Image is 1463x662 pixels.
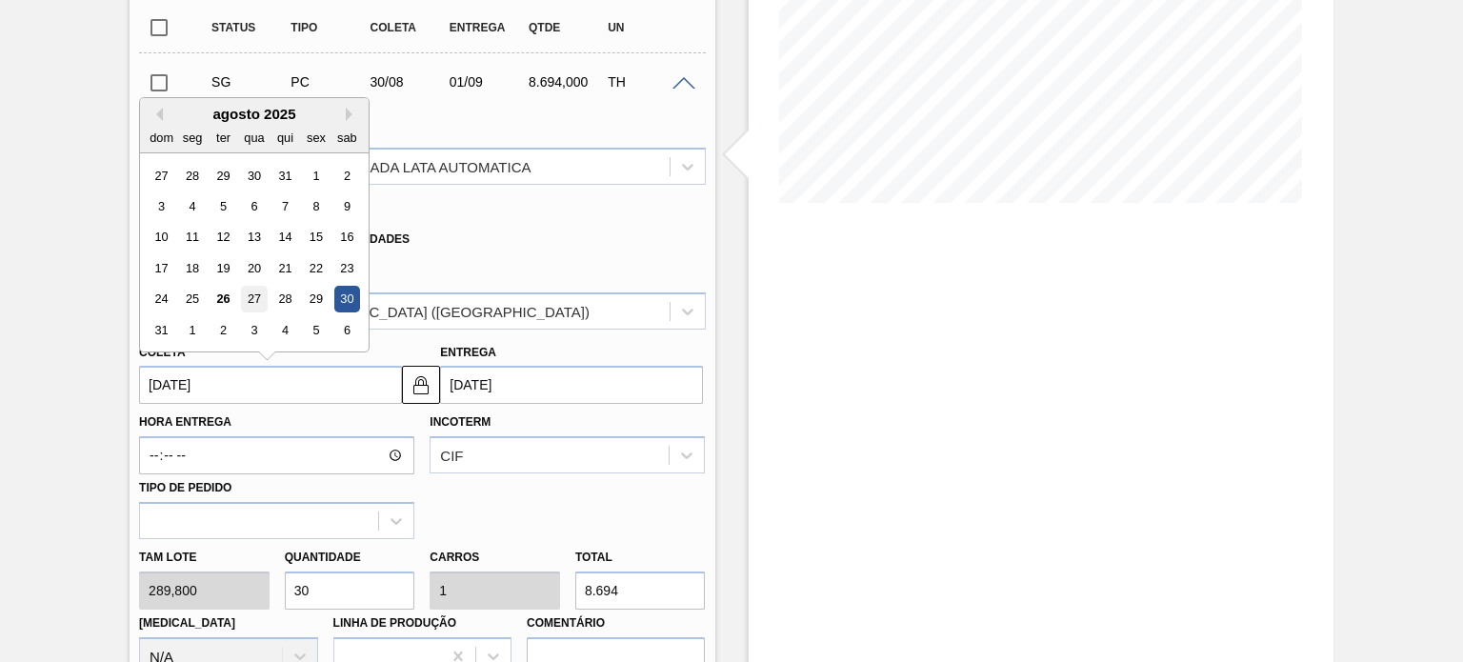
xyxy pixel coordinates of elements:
div: Choose segunda-feira, 11 de agosto de 2025 [180,225,206,251]
div: Sugestão Criada [207,74,293,90]
div: Choose quarta-feira, 27 de agosto de 2025 [242,287,268,312]
button: Next Month [346,108,359,121]
div: Entrega [445,21,531,34]
div: Choose quinta-feira, 4 de setembro de 2025 [272,317,298,343]
input: dd/mm/yyyy [440,366,703,404]
div: Choose sábado, 30 de agosto de 2025 [334,287,360,312]
div: qua [242,125,268,150]
div: Choose quinta-feira, 21 de agosto de 2025 [272,255,298,281]
div: CIF [440,448,463,464]
div: Coleta [366,21,452,34]
div: Choose sábado, 6 de setembro de 2025 [334,317,360,343]
div: Choose domingo, 24 de agosto de 2025 [149,287,174,312]
label: Carros [430,551,479,564]
div: Choose quinta-feira, 7 de agosto de 2025 [272,193,298,219]
input: dd/mm/yyyy [139,366,402,404]
label: Coleta [139,346,185,359]
div: Choose segunda-feira, 1 de setembro de 2025 [180,317,206,343]
div: seg [180,125,206,150]
div: UN [603,21,690,34]
div: Choose terça-feira, 5 de agosto de 2025 [210,193,236,219]
div: Choose quarta-feira, 20 de agosto de 2025 [242,255,268,281]
div: agosto 2025 [140,106,369,122]
div: Choose quinta-feira, 28 de agosto de 2025 [272,287,298,312]
label: Tipo de pedido [139,481,231,494]
img: locked [410,373,432,396]
div: Choose quarta-feira, 13 de agosto de 2025 [242,225,268,251]
div: Choose terça-feira, 2 de setembro de 2025 [210,317,236,343]
div: Choose quarta-feira, 3 de setembro de 2025 [242,317,268,343]
div: sex [303,125,329,150]
div: Choose domingo, 31 de agosto de 2025 [149,317,174,343]
div: Choose segunda-feira, 25 de agosto de 2025 [180,287,206,312]
label: Hora Entrega [139,409,414,436]
label: [MEDICAL_DATA] [139,616,235,630]
div: Choose quinta-feira, 14 de agosto de 2025 [272,225,298,251]
button: Previous Month [150,108,163,121]
label: Linha de Produção [333,616,457,630]
div: Choose sexta-feira, 5 de setembro de 2025 [303,317,329,343]
div: month 2025-08 [147,160,363,346]
label: Entrega [440,346,496,359]
div: 8.694,000 [524,74,611,90]
div: Choose quarta-feira, 30 de julho de 2025 [242,163,268,189]
div: Choose quinta-feira, 31 de julho de 2025 [272,163,298,189]
div: Choose sexta-feira, 8 de agosto de 2025 [303,193,329,219]
div: Choose sábado, 23 de agosto de 2025 [334,255,360,281]
div: 01/09/2025 [445,74,531,90]
div: Choose sábado, 2 de agosto de 2025 [334,163,360,189]
div: sab [334,125,360,150]
div: Choose segunda-feira, 28 de julho de 2025 [180,163,206,189]
div: Choose sábado, 16 de agosto de 2025 [334,225,360,251]
div: TH [603,74,690,90]
label: Comentário [527,610,705,637]
div: Choose domingo, 3 de agosto de 2025 [149,193,174,219]
div: Choose sexta-feira, 29 de agosto de 2025 [303,287,329,312]
div: Choose terça-feira, 19 de agosto de 2025 [210,255,236,281]
div: Choose segunda-feira, 18 de agosto de 2025 [180,255,206,281]
div: Choose terça-feira, 12 de agosto de 2025 [210,225,236,251]
div: Choose sexta-feira, 22 de agosto de 2025 [303,255,329,281]
label: Quantidade [285,551,361,564]
div: Choose segunda-feira, 4 de agosto de 2025 [180,193,206,219]
div: Choose sexta-feira, 1 de agosto de 2025 [303,163,329,189]
div: qui [272,125,298,150]
div: Tipo [286,21,372,34]
div: Choose domingo, 27 de julho de 2025 [149,163,174,189]
button: locked [402,366,440,404]
div: 30/08/2025 [366,74,452,90]
div: Choose sábado, 9 de agosto de 2025 [334,193,360,219]
div: dom [149,125,174,150]
label: Total [575,551,612,564]
div: Status [207,21,293,34]
div: Pedido de Compra [286,74,372,90]
div: Choose terça-feira, 26 de agosto de 2025 [210,287,236,312]
div: Choose terça-feira, 29 de julho de 2025 [210,163,236,189]
div: ter [210,125,236,150]
label: Incoterm [430,415,491,429]
div: Choose sexta-feira, 15 de agosto de 2025 [303,225,329,251]
div: Qtde [524,21,611,34]
div: Choose domingo, 17 de agosto de 2025 [149,255,174,281]
div: Choose domingo, 10 de agosto de 2025 [149,225,174,251]
div: Choose quarta-feira, 6 de agosto de 2025 [242,193,268,219]
label: Tam lote [139,544,270,572]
